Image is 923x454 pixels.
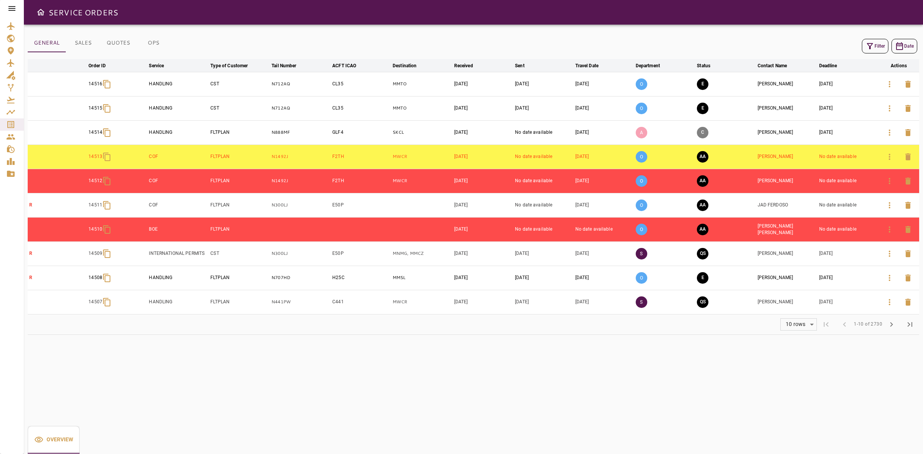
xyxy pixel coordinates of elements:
button: Details [880,148,899,166]
td: JAD FERDOSO [756,193,818,217]
span: Travel Date [575,61,608,70]
td: [PERSON_NAME] [756,96,818,120]
div: Destination [393,61,417,70]
span: Next Page [882,315,901,334]
span: ACFT ICAO [332,61,366,70]
td: [PERSON_NAME] [756,145,818,169]
td: [DATE] [574,96,634,120]
span: Received [454,61,483,70]
div: Travel Date [575,61,598,70]
td: BOE [147,217,209,241]
span: Department [636,61,670,70]
button: Delete [899,75,917,93]
button: Details [880,196,899,215]
button: Delete [899,244,917,263]
td: [PERSON_NAME] [756,169,818,193]
div: Department [636,61,660,70]
button: AWAITING ASSIGNMENT [697,175,708,187]
p: N712AQ [272,81,329,87]
td: No date available [513,217,573,241]
td: No date available [818,169,878,193]
span: 1-10 of 2730 [854,321,882,328]
button: Details [880,244,899,263]
button: QUOTES [100,34,136,52]
p: MMTO [393,81,451,87]
span: Status [697,61,720,70]
td: CL35 [331,72,391,96]
td: [PERSON_NAME] [756,72,818,96]
div: basic tabs example [28,426,80,454]
td: F2TH [331,169,391,193]
td: COF [147,145,209,169]
p: MWCR [393,299,451,305]
button: OPS [136,34,171,52]
p: 14513 [88,153,102,160]
p: N707HD [272,274,329,281]
span: Deadline [819,61,847,70]
div: Received [454,61,473,70]
button: QUOTE SENT [697,296,708,308]
button: Details [880,123,899,142]
td: No date available [513,120,573,145]
p: O [636,103,647,114]
button: Details [880,75,899,93]
td: [DATE] [513,290,573,314]
p: O [636,272,647,284]
p: 14509 [88,250,102,257]
td: CL35 [331,96,391,120]
span: First Page [817,315,835,334]
p: SKCL [393,129,451,136]
td: No date available [818,145,878,169]
td: [DATE] [453,217,513,241]
td: [DATE] [453,145,513,169]
p: S [636,296,647,308]
button: Delete [899,99,917,118]
p: MMTO [393,105,451,111]
p: 14514 [88,129,102,136]
p: O [636,224,647,235]
td: [DATE] [513,96,573,120]
td: COF [147,169,209,193]
p: N1492J [272,178,329,184]
td: [DATE] [453,290,513,314]
td: CST [209,96,270,120]
p: 14515 [88,105,102,111]
p: R [29,274,85,281]
td: FLTPLAN [209,193,270,217]
p: MWCR [393,178,451,184]
td: [DATE] [574,241,634,266]
div: Contact Name [758,61,787,70]
p: 14507 [88,299,102,305]
td: [PERSON_NAME] [756,241,818,266]
p: 14511 [88,202,102,208]
td: HANDLING [147,96,209,120]
button: Overview [28,426,80,454]
td: E50P [331,193,391,217]
span: Sent [515,61,535,70]
p: N300LJ [272,202,329,208]
p: S [636,248,647,259]
td: [PERSON_NAME] [756,266,818,290]
button: SALES [66,34,100,52]
td: [DATE] [453,241,513,266]
span: Previous Page [835,315,854,334]
p: O [636,200,647,211]
td: [DATE] [453,96,513,120]
button: CANCELED [697,127,708,138]
button: EXECUTION [697,78,708,90]
div: Status [697,61,710,70]
td: F2TH [331,145,391,169]
span: chevron_right [887,320,896,329]
td: [DATE] [818,120,878,145]
p: MWCR [393,153,451,160]
button: Delete [899,172,917,190]
td: E50P [331,241,391,266]
td: [DATE] [574,169,634,193]
button: Delete [899,196,917,215]
div: Sent [515,61,525,70]
td: [DATE] [574,120,634,145]
td: HANDLING [147,120,209,145]
p: 14510 [88,226,102,233]
td: [DATE] [453,193,513,217]
td: No date available [818,193,878,217]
